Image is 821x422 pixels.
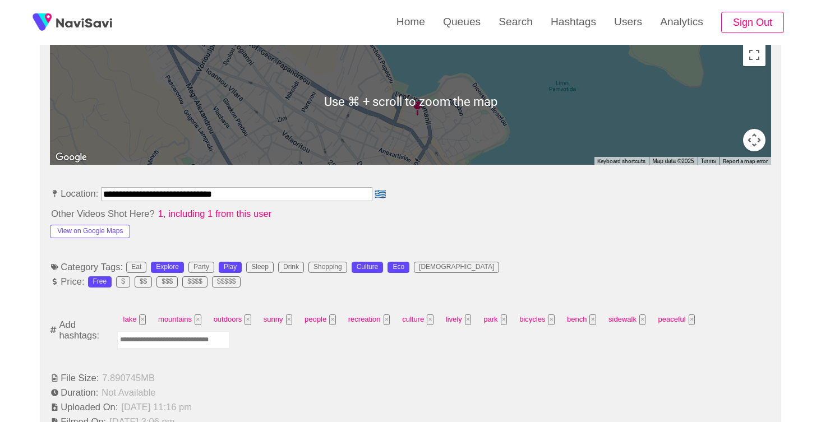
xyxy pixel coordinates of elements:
div: $$ [140,278,147,286]
button: Tag at index 9 with value 3106 focussed. Press backspace to remove [548,314,555,325]
span: bench [564,311,599,328]
button: Tag at index 6 with value 2750 focussed. Press backspace to remove [427,314,433,325]
span: sidewalk [605,311,649,328]
a: Report a map error [723,158,768,164]
div: Free [93,278,107,286]
span: Uploaded On: [50,402,119,412]
span: peaceful [654,311,698,328]
button: View on Google Maps [50,225,130,238]
span: recreation [345,311,393,328]
span: File Size: [50,373,100,383]
img: fireSpot [56,17,112,28]
button: Tag at index 12 with value 2301 focussed. Press backspace to remove [689,314,695,325]
button: Tag at index 0 with value 31 focussed. Press backspace to remove [139,314,146,325]
button: Keyboard shortcuts [597,157,645,165]
div: $ [121,278,125,286]
div: $$$$$ [217,278,236,286]
span: park [480,311,510,328]
span: sunny [260,311,296,328]
div: [DEMOGRAPHIC_DATA] [419,263,494,271]
button: Tag at index 7 with value 2438 focussed. Press backspace to remove [465,314,472,325]
div: Shopping [313,263,342,271]
span: culture [399,311,437,328]
span: Map data ©2025 [652,158,694,164]
button: Map camera controls [743,129,765,151]
span: lively [442,311,475,328]
div: Explore [156,263,179,271]
span: [DATE] 11:16 pm [120,402,193,412]
span: Duration: [50,387,99,398]
span: mountains [155,311,205,328]
span: 7.890745 MB [101,373,156,383]
span: Add hashtags: [58,319,116,341]
button: Tag at index 3 with value 2310 focussed. Press backspace to remove [286,314,293,325]
button: Tag at index 5 with value 2376 focussed. Press backspace to remove [384,314,390,325]
span: bicycles [516,311,558,328]
button: Sign Out [721,12,784,34]
button: Tag at index 4 with value 2457 focussed. Press backspace to remove [329,314,336,325]
img: fireSpot [28,8,56,36]
span: lake [120,311,149,328]
a: Terms (opens in new tab) [701,158,716,164]
button: Toggle fullscreen view [743,44,765,66]
a: View on Google Maps [50,225,130,235]
span: outdoors [210,311,255,328]
span: Price: [50,276,85,287]
button: Tag at index 8 with value 64 focussed. Press backspace to remove [501,314,508,325]
span: 🇬🇷 [373,190,388,200]
span: 1, including 1 from this user [157,208,273,219]
span: people [301,311,339,328]
button: Tag at index 10 with value 2777 focussed. Press backspace to remove [589,314,596,325]
a: Open this area in Google Maps (opens a new window) [53,150,90,165]
span: Other Videos Shot Here? [50,208,156,219]
div: Drink [283,263,299,271]
div: Party [193,263,209,271]
img: Google [53,150,90,165]
div: $$$ [162,278,173,286]
div: Play [224,263,237,271]
div: Eco [393,263,404,271]
input: Enter tag here and press return [117,331,229,349]
span: Category Tags: [50,262,124,272]
button: Tag at index 2 with value 2341 focussed. Press backspace to remove [245,314,251,325]
button: Tag at index 11 with value 4560 focussed. Press backspace to remove [639,314,646,325]
div: Culture [357,263,379,271]
span: Location: [50,188,99,199]
span: Not Available [100,387,156,398]
div: Sleep [251,263,269,271]
div: $$$$ [187,278,202,286]
div: Eat [131,263,141,271]
button: Tag at index 1 with value 316 focussed. Press backspace to remove [195,314,201,325]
